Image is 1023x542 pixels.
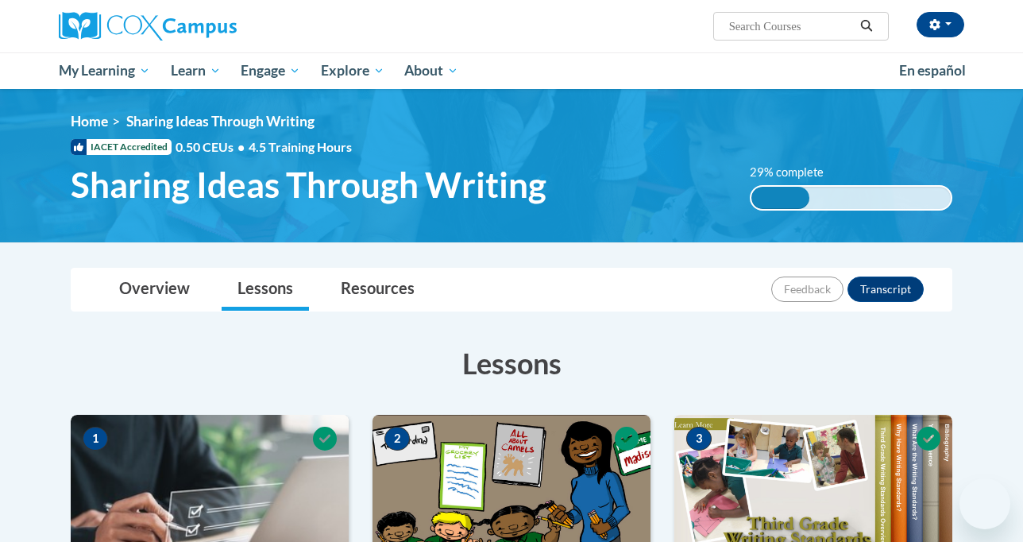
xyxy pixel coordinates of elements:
[686,427,712,451] span: 3
[321,61,384,80] span: Explore
[771,277,843,302] button: Feedback
[103,269,206,311] a: Overview
[83,427,108,451] span: 1
[311,52,395,89] a: Explore
[71,113,108,130] a: Home
[889,54,976,87] a: En español
[237,139,245,154] span: •
[48,52,160,89] a: My Learning
[384,427,410,451] span: 2
[59,12,345,41] a: Cox Campus
[71,139,172,155] span: IACET Accredited
[241,61,300,80] span: Engage
[59,61,150,80] span: My Learning
[847,277,924,302] button: Transcript
[47,52,976,89] div: Main menu
[71,164,546,206] span: Sharing Ideas Through Writing
[959,478,1010,529] iframe: Button to launch messaging window
[222,269,309,311] a: Lessons
[404,61,458,80] span: About
[728,17,855,36] input: Search Courses
[325,269,430,311] a: Resources
[171,61,221,80] span: Learn
[249,139,352,154] span: 4.5 Training Hours
[750,164,841,181] label: 29% complete
[126,113,315,130] span: Sharing Ideas Through Writing
[855,17,878,36] button: Search
[917,12,964,37] button: Account Settings
[899,62,966,79] span: En español
[59,12,237,41] img: Cox Campus
[395,52,469,89] a: About
[751,187,809,209] div: 29% complete
[176,138,249,156] span: 0.50 CEUs
[160,52,231,89] a: Learn
[71,343,952,383] h3: Lessons
[230,52,311,89] a: Engage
